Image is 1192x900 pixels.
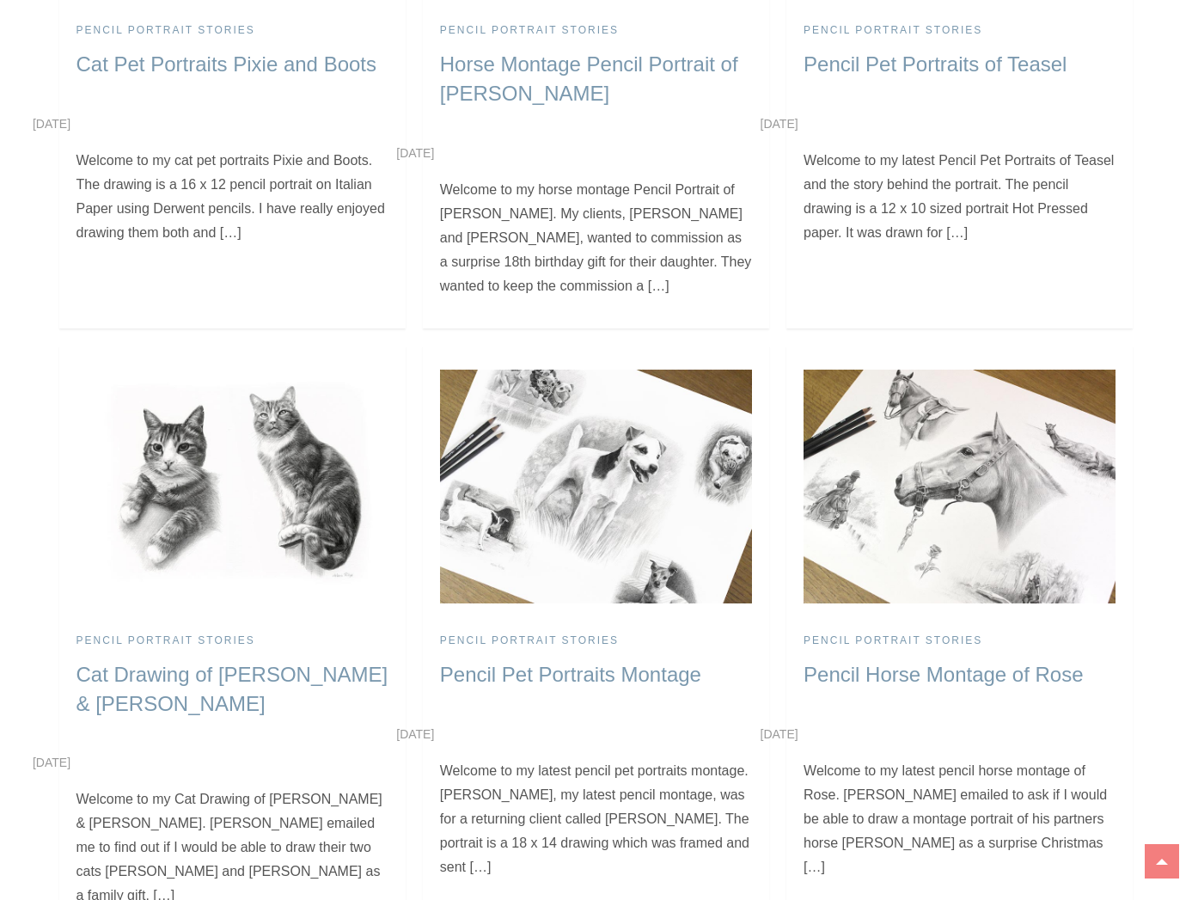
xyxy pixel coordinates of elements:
a: Cat Pet Portraits Pixie and Boots [76,52,377,76]
a: [DATE] [33,117,70,131]
img: Pencil Horse Montage of Rose [804,370,1116,603]
a: Pencil Portrait Stories [76,634,255,648]
a: Pencil Portrait Stories [804,634,982,648]
a: Pencil Portrait Stories [440,634,619,648]
a: [DATE] [396,727,434,741]
a: [DATE] [396,146,434,160]
a: [DATE] [33,756,70,769]
img: Cat Drawing of Rufus & Floyd [76,370,388,603]
a: Pencil Portrait Stories [804,24,982,38]
a: Pencil Horse Montage of Rose [804,663,1084,686]
a: Cat Drawing of [PERSON_NAME] & [PERSON_NAME] [76,663,388,715]
p: Welcome to my latest Pencil Pet Portraits of Teasel and the story behind the portrait. The pencil... [804,149,1116,245]
a: Pencil Pet Portraits of Teasel [804,52,1067,76]
a: Pencil Portrait Stories [440,24,619,38]
p: Welcome to my cat pet portraits Pixie and Boots. The drawing is a 16 x 12 pencil portrait on Ital... [76,149,388,245]
a: Horse Montage Pencil Portrait of [PERSON_NAME] [440,52,738,105]
a: Pencil Pet Portraits Montage [440,663,701,686]
a: Pencil Portrait Stories [76,24,255,38]
a: [DATE] [761,117,798,131]
p: Welcome to my horse montage Pencil Portrait of [PERSON_NAME]. My clients, [PERSON_NAME] and [PERS... [440,178,752,298]
p: Welcome to my latest pencil horse montage of Rose. [PERSON_NAME] emailed to ask if I would be abl... [804,759,1116,879]
img: Pencil Pet Portraits Montage [440,370,752,603]
a: [DATE] [761,727,798,741]
p: Welcome to my latest pencil pet portraits montage. [PERSON_NAME], my latest pencil montage, was f... [440,759,752,879]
